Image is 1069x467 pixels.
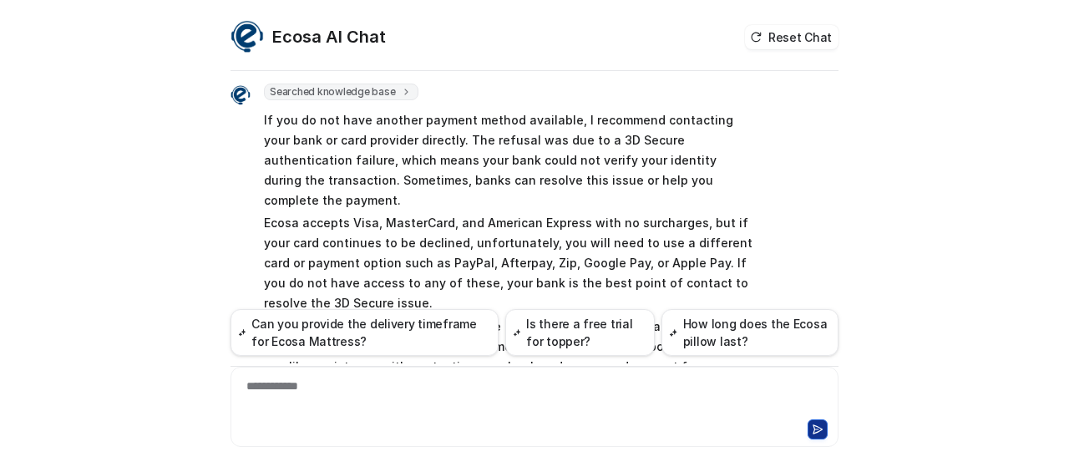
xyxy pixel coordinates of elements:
[231,85,251,105] img: Widget
[272,25,386,48] h2: Ecosa AI Chat
[264,110,752,211] p: If you do not have another payment method available, I recommend contacting your bank or card pro...
[231,20,264,53] img: Widget
[264,84,418,100] span: Searched knowledge base
[505,309,655,356] button: Is there a free trial for topper?
[745,25,838,49] button: Reset Chat
[231,309,499,356] button: Can you provide the delivery timeframe for Ecosa Mattress?
[264,213,752,313] p: Ecosa accepts Visa, MasterCard, and American Express with no surcharges, but if your card continu...
[661,309,838,356] button: How long does the Ecosa pillow last?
